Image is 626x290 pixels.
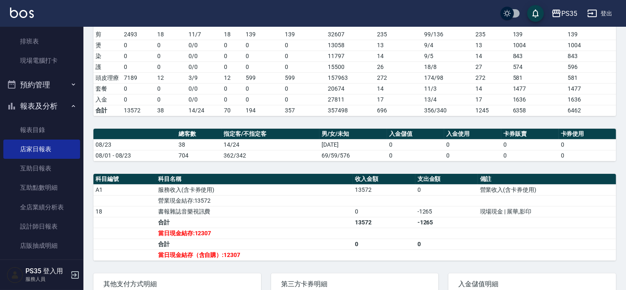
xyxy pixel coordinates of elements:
[375,72,422,83] td: 272
[3,32,80,51] a: 排班表
[566,83,624,94] td: 1477
[422,40,473,51] td: 9 / 4
[387,129,444,140] th: 入金儲值
[566,105,624,116] td: 6462
[244,51,283,61] td: 0
[326,105,375,116] td: 357498
[10,8,34,18] img: Logo
[176,129,221,140] th: 總客數
[353,174,415,185] th: 收入金額
[186,29,222,40] td: 11 / 7
[473,51,511,61] td: 14
[283,61,326,72] td: 0
[375,29,422,40] td: 235
[353,239,415,249] td: 0
[222,61,244,72] td: 0
[122,61,155,72] td: 0
[283,83,326,94] td: 0
[244,72,283,83] td: 599
[415,174,478,185] th: 支出金額
[387,139,444,150] td: 0
[415,239,478,249] td: 0
[473,72,511,83] td: 272
[186,94,222,105] td: 0 / 0
[186,105,222,116] td: 14/24
[221,150,319,161] td: 362/342
[561,8,577,19] div: PS35
[559,129,616,140] th: 卡券使用
[422,94,473,105] td: 13 / 4
[473,61,511,72] td: 27
[122,83,155,94] td: 0
[473,105,511,116] td: 1245
[353,184,415,195] td: 13572
[422,72,473,83] td: 174 / 98
[319,139,387,150] td: [DATE]
[511,72,566,83] td: 581
[444,129,501,140] th: 入金使用
[548,5,581,22] button: PS35
[478,184,616,195] td: 營業收入(含卡券使用)
[511,51,566,61] td: 843
[3,159,80,178] a: 互助日報表
[221,139,319,150] td: 14/24
[326,51,375,61] td: 11797
[478,174,616,185] th: 備註
[501,150,558,161] td: 0
[501,139,558,150] td: 0
[93,129,616,161] table: a dense table
[584,6,616,21] button: 登出
[93,83,122,94] td: 套餐
[375,94,422,105] td: 17
[511,94,566,105] td: 1636
[244,105,283,116] td: 194
[444,139,501,150] td: 0
[93,174,156,185] th: 科目編號
[387,150,444,161] td: 0
[353,217,415,228] td: 13572
[375,51,422,61] td: 14
[156,184,353,195] td: 服務收入(含卡券使用)
[93,139,176,150] td: 08/23
[222,40,244,51] td: 0
[3,255,80,275] a: 費用分析表
[422,83,473,94] td: 11 / 3
[422,51,473,61] td: 9 / 5
[326,83,375,94] td: 20674
[221,129,319,140] th: 指定客/不指定客
[244,40,283,51] td: 0
[283,29,326,40] td: 139
[93,72,122,83] td: 頭皮理療
[156,239,353,249] td: 合計
[93,206,156,217] td: 18
[122,29,155,40] td: 2493
[244,29,283,40] td: 139
[93,150,176,161] td: 08/01 - 08/23
[353,206,415,217] td: 0
[415,184,478,195] td: 0
[511,105,566,116] td: 6358
[326,61,375,72] td: 15500
[415,206,478,217] td: -1265
[511,29,566,40] td: 139
[3,120,80,140] a: 報表目錄
[3,140,80,159] a: 店家日報表
[375,105,422,116] td: 696
[375,83,422,94] td: 14
[511,40,566,51] td: 1004
[155,72,187,83] td: 12
[511,61,566,72] td: 574
[93,40,122,51] td: 燙
[3,74,80,96] button: 預約管理
[283,72,326,83] td: 599
[319,150,387,161] td: 69/59/576
[422,105,473,116] td: 356/340
[7,267,23,283] img: Person
[283,40,326,51] td: 0
[283,105,326,116] td: 357
[186,72,222,83] td: 3 / 9
[93,8,625,116] table: a dense table
[527,5,544,22] button: save
[283,51,326,61] td: 0
[155,51,187,61] td: 0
